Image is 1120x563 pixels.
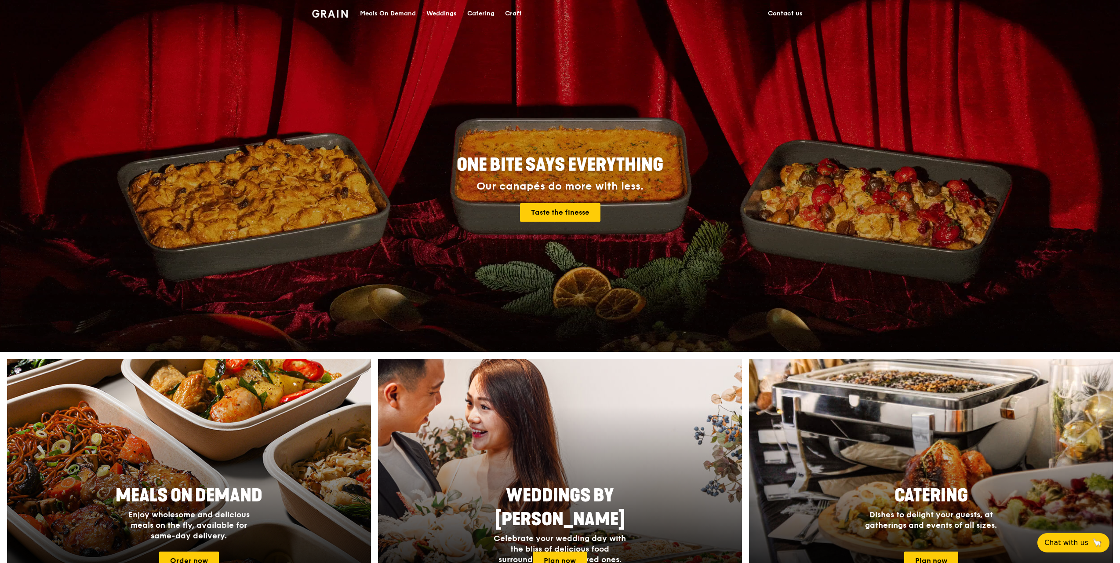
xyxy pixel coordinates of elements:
div: Our canapés do more with less. [402,180,718,193]
span: Catering [895,485,968,506]
span: Dishes to delight your guests, at gatherings and events of all sizes. [865,510,997,530]
span: Chat with us [1044,537,1088,548]
div: Craft [505,0,522,27]
a: Weddings [421,0,462,27]
div: Meals On Demand [360,0,416,27]
a: Contact us [763,0,808,27]
span: Weddings by [PERSON_NAME] [495,485,625,530]
a: Catering [462,0,500,27]
button: Chat with us🦙 [1037,533,1109,552]
span: ONE BITE SAYS EVERYTHING [457,154,663,175]
img: Grain [312,10,348,18]
span: Enjoy wholesome and delicious meals on the fly, available for same-day delivery. [128,510,250,541]
a: Taste the finesse [520,203,600,222]
div: Weddings [426,0,457,27]
div: Catering [467,0,495,27]
span: Meals On Demand [116,485,262,506]
a: Craft [500,0,527,27]
span: 🦙 [1092,537,1102,548]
